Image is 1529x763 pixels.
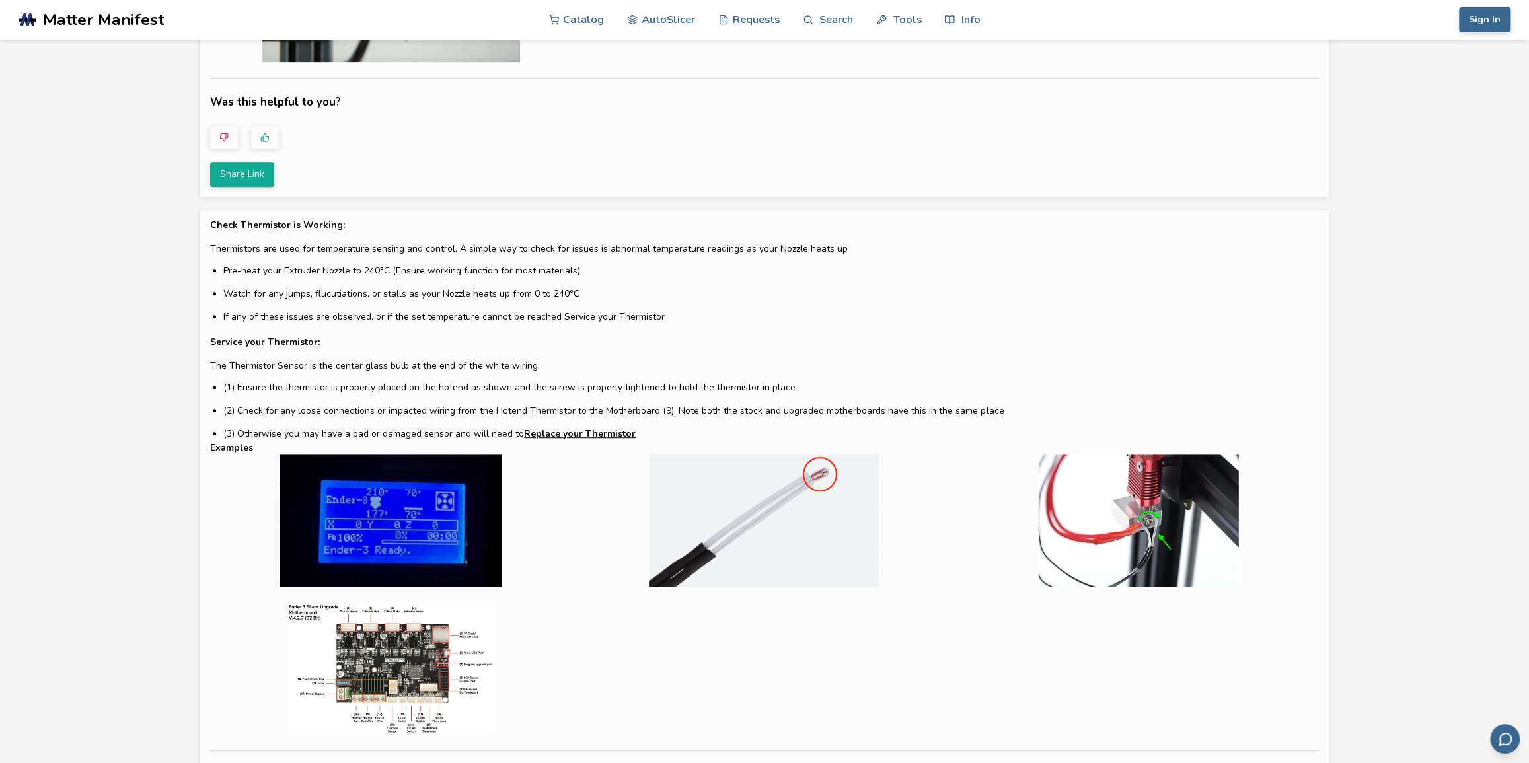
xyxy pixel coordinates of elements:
[210,336,320,348] b: Service your Thermistor:
[43,11,164,29] span: Matter Manifest
[220,169,264,180] a: Share Link
[210,126,238,149] button: No
[223,287,1318,301] li: Watch for any jumps, flucutiations, or stalls as your Nozzle heats up from 0 to 240°C
[223,381,1318,394] li: (1) Ensure the thermistor is properly placed on the hotend as shown and the screw is properly tig...
[251,126,279,149] button: Yes
[223,427,1318,441] li: (3) Otherwise you may have a bad or damaged sensor and will need to
[223,404,1318,418] li: (2) Check for any loose connections or impacted wiring from the Hotend Thermistor to the Motherbo...
[1459,7,1510,32] button: Sign In
[210,219,345,231] b: Check Thermistor is Working:
[210,92,1318,113] h5: Was this helpful to you?
[210,162,274,187] button: Share Link
[210,441,253,454] strong: Examples
[1490,724,1520,754] button: Send feedback via email
[210,220,1318,441] div: Thermistors are used for temperature sensing and control. A simple way to check for issues is abn...
[223,264,1318,277] li: Pre-heat your Extruder Nozzle to 240°C (Ensure working function for most materials)
[524,427,636,441] a: Replace your Thermistor
[223,310,1318,324] li: If any of these issues are observed, or if the set temperature cannot be reached Service your The...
